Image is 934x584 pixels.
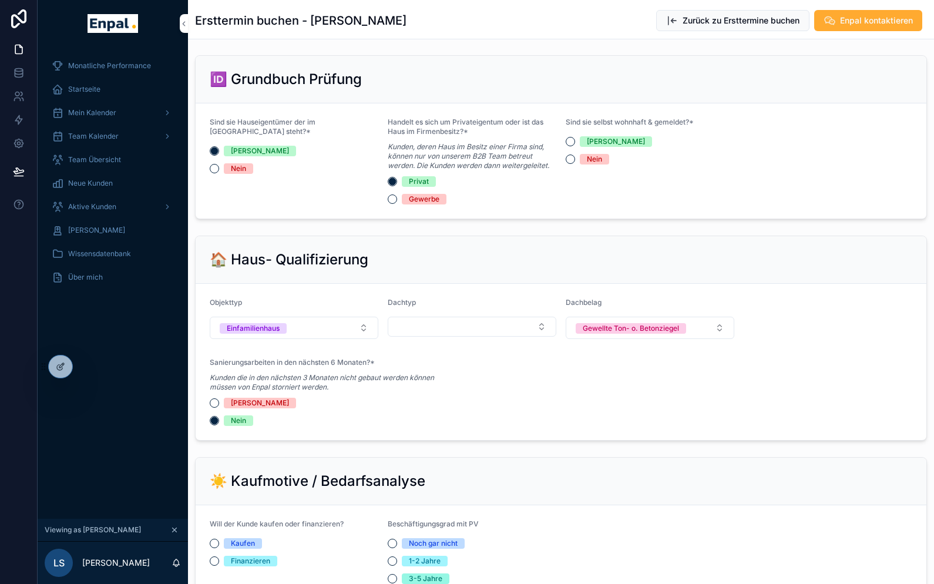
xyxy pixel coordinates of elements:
div: Einfamilienhaus [227,323,280,334]
a: Über mich [45,267,181,288]
div: Nein [231,415,246,426]
h2: 🏠 Haus- Qualifizierung [210,250,368,269]
div: Gewellte Ton- o. Betonziegel [583,323,679,334]
button: Select Button [210,317,378,339]
a: Wissensdatenbank [45,243,181,264]
span: Dachtyp [388,298,416,307]
a: Startseite [45,79,181,100]
span: Aktive Kunden [68,202,116,212]
div: Finanzieren [231,556,270,566]
a: Mein Kalender [45,102,181,123]
button: Enpal kontaktieren [814,10,922,31]
span: Über mich [68,273,103,282]
span: Neue Kunden [68,179,113,188]
span: Sind sie selbst wohnhaft & gemeldet?* [566,118,694,126]
button: Select Button [566,317,734,339]
span: Monatliche Performance [68,61,151,71]
span: Mein Kalender [68,108,116,118]
div: Kaufen [231,538,255,549]
a: Team Kalender [45,126,181,147]
span: Startseite [68,85,100,94]
span: Will der Kunde kaufen oder finanzieren? [210,519,344,528]
span: [PERSON_NAME] [68,226,125,235]
span: Sind sie Hauseigentümer der im [GEOGRAPHIC_DATA] steht?* [210,118,315,136]
div: Privat [409,176,429,187]
span: Beschäftigungsgrad mit PV [388,519,479,528]
div: Gewerbe [409,194,439,204]
a: Team Übersicht [45,149,181,170]
a: [PERSON_NAME] [45,220,181,241]
div: Nein [587,154,602,165]
span: Team Übersicht [68,155,121,165]
h2: ☀️ Kaufmotive / Bedarfsanalyse [210,472,425,491]
h1: Ersttermin buchen - [PERSON_NAME] [195,12,406,29]
a: Aktive Kunden [45,196,181,217]
div: Nein [231,163,246,174]
span: Wissensdatenbank [68,249,131,259]
a: Monatliche Performance [45,55,181,76]
div: 1-2 Jahre [409,556,441,566]
button: Zurück zu Ersttermine buchen [656,10,809,31]
div: 3-5 Jahre [409,573,442,584]
div: [PERSON_NAME] [231,146,289,156]
em: Kunden die in den nächsten 3 Monaten nicht gebaut werden können müssen von Enpal storniert werden. [210,373,438,392]
span: Sanierungsarbeiten in den nächsten 6 Monaten?* [210,358,375,367]
div: [PERSON_NAME] [587,136,645,147]
div: [PERSON_NAME] [231,398,289,408]
span: Team Kalender [68,132,119,141]
div: scrollable content [38,47,188,303]
a: Neue Kunden [45,173,181,194]
span: Dachbelag [566,298,602,307]
span: Viewing as [PERSON_NAME] [45,525,141,535]
span: Handelt es sich um Privateigentum oder ist das Haus im Firmenbesitz?* [388,118,543,136]
p: [PERSON_NAME] [82,557,150,569]
h2: 🆔 Grundbuch Prüfung [210,70,362,89]
span: Objekttyp [210,298,242,307]
span: LS [53,556,65,570]
img: App logo [88,14,137,33]
span: Enpal kontaktieren [840,15,913,26]
button: Select Button [388,317,556,337]
span: Zurück zu Ersttermine buchen [683,15,799,26]
em: Kunden, deren Haus im Besitz einer Firma sind, können nur von unserem B2B Team betreut werden. Di... [388,142,556,170]
div: Noch gar nicht [409,538,458,549]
